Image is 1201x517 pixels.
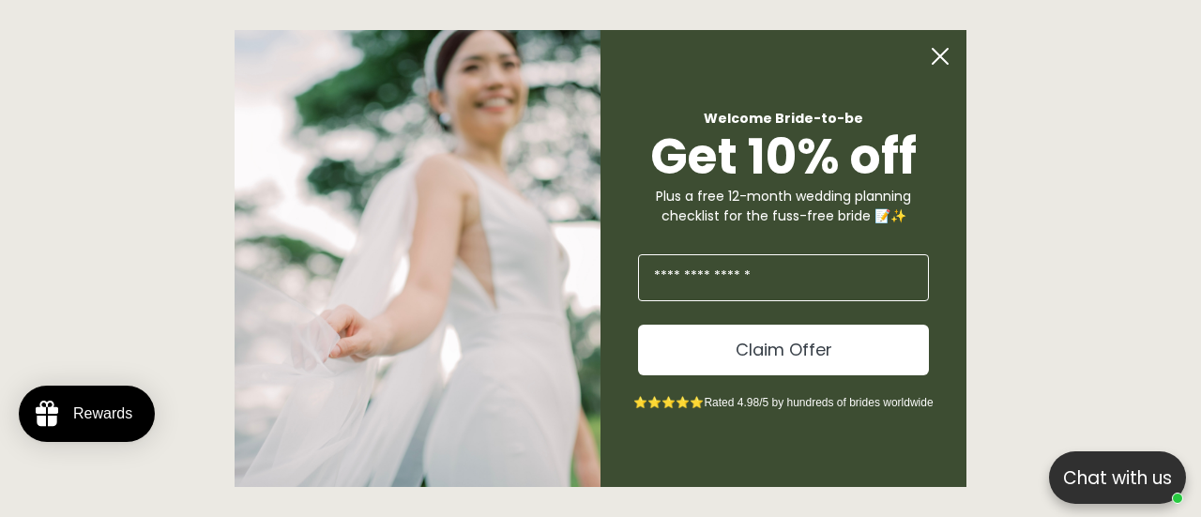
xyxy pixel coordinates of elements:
[1049,451,1186,504] button: Open chatbox
[704,109,863,128] span: Welcome Bride-to-be
[650,122,917,190] span: Get 10% off
[656,187,911,225] span: Plus a free 12-month wedding planning checklist for the fuss-free bride 📝✨
[235,30,600,488] img: Bone and Grey
[638,254,929,301] input: Enter Your Email
[921,38,959,75] button: Close dialog
[633,396,704,409] span: ⭐⭐⭐⭐⭐
[704,396,933,409] span: Rated 4.98/5 by hundreds of brides worldwide
[1049,464,1186,492] p: Chat with us
[73,405,132,422] div: Rewards
[638,325,929,375] button: Claim Offer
